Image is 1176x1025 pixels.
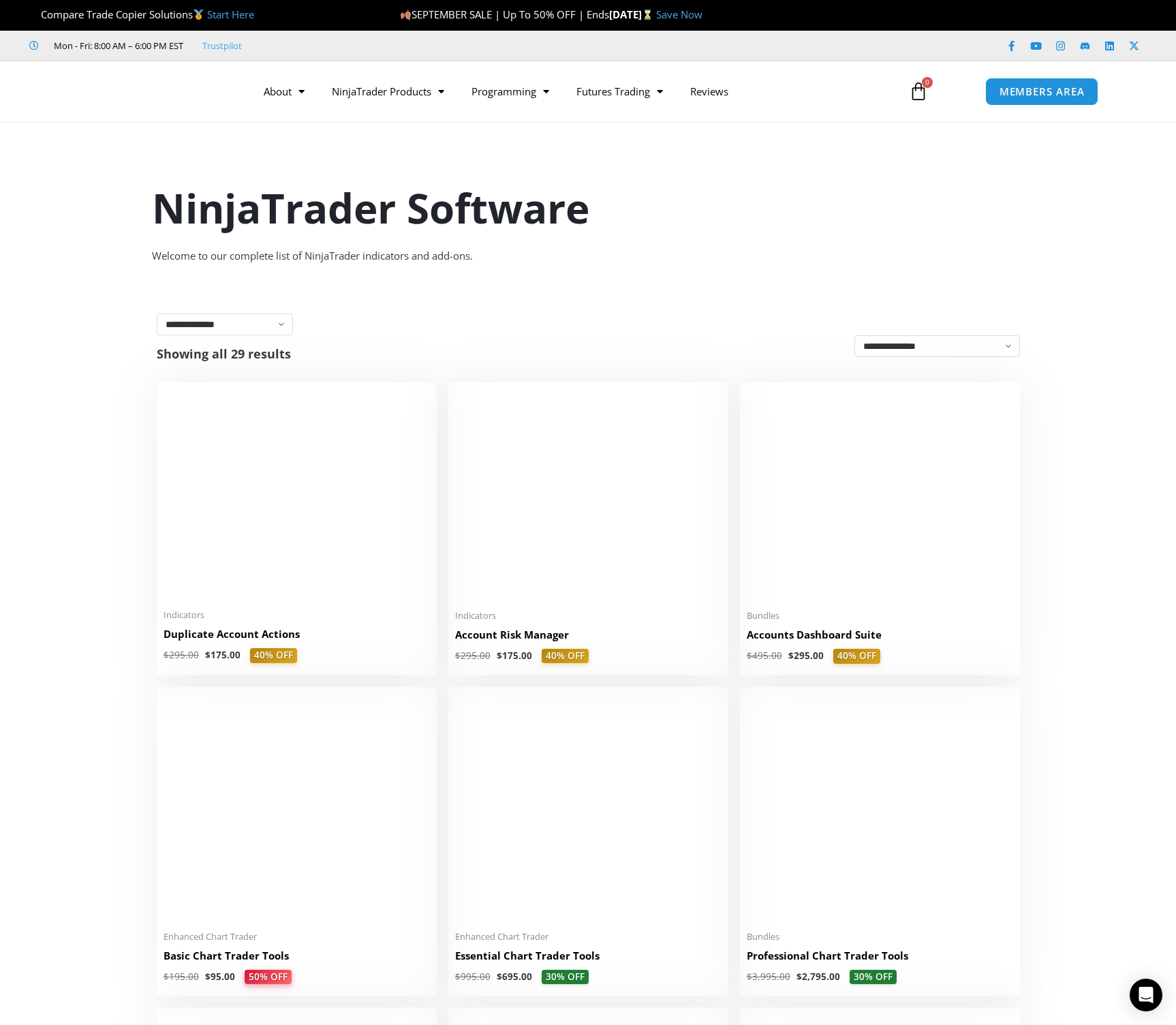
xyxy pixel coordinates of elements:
[207,7,254,21] a: Start Here
[164,970,169,983] span: $
[609,7,656,21] strong: [DATE]
[455,931,722,943] span: Enhanced Chart Trader
[788,649,794,662] span: $
[250,76,893,107] nav: Menu
[164,931,430,943] span: Enhanced Chart Trader
[202,37,242,54] a: Trustpilot
[455,949,722,963] h2: Essential Chart Trader Tools
[458,76,563,107] a: Programming
[563,76,677,107] a: Futures Trading
[643,10,653,20] img: ⌛
[1000,87,1085,97] span: MEMBERS AREA
[455,389,722,601] img: Account Risk Manager
[747,389,1013,602] img: Accounts Dashboard Suite
[29,7,254,21] span: Compare Trade Copier Solutions
[152,179,1024,236] h1: NinjaTrader Software
[164,949,430,963] h2: Basic Chart Trader Tools
[854,335,1020,357] select: Shop order
[833,649,880,664] span: 40% OFF
[400,7,609,21] span: SEPTEMBER SALE | Up To 50% OFF | Ends
[455,649,491,662] bdi: 295.00
[1130,979,1162,1011] div: Open Intercom Messenger
[164,627,430,648] a: Duplicate Account Actions
[542,649,589,664] span: 40% OFF
[401,10,411,20] img: 🍂
[677,76,742,107] a: Reviews
[205,649,241,661] bdi: 175.00
[164,694,430,923] img: BasicTools
[318,76,458,107] a: NinjaTrader Products
[747,970,790,983] bdi: 3,995.00
[747,694,1013,923] img: ProfessionalToolsBundlePage
[205,649,211,661] span: $
[205,970,211,983] span: $
[497,649,502,662] span: $
[455,610,722,622] span: Indicators
[888,72,948,111] a: 0
[796,970,840,983] bdi: 2,795.00
[205,970,235,983] bdi: 95.00
[152,247,1024,266] div: Welcome to our complete list of NinjaTrader indicators and add-ons.
[796,970,802,983] span: $
[747,970,752,983] span: $
[164,649,199,661] bdi: 295.00
[497,970,502,983] span: $
[250,648,297,663] span: 40% OFF
[455,649,461,662] span: $
[164,649,169,661] span: $
[747,628,1013,642] h2: Accounts Dashboard Suite
[455,628,722,649] a: Account Risk Manager
[455,970,461,983] span: $
[50,37,183,54] span: Mon - Fri: 8:00 AM – 6:00 PM EST
[497,649,532,662] bdi: 175.00
[747,628,1013,649] a: Accounts Dashboard Suite
[542,970,589,985] span: 30% OFF
[250,76,318,107] a: About
[157,348,291,360] p: Showing all 29 results
[747,931,1013,943] span: Bundles
[455,694,722,923] img: Essential Chart Trader Tools
[747,949,1013,963] h2: Professional Chart Trader Tools
[455,628,722,642] h2: Account Risk Manager
[922,77,933,88] span: 0
[656,7,702,21] a: Save Now
[164,609,430,621] span: Indicators
[78,67,224,116] img: LogoAI | Affordable Indicators – NinjaTrader
[788,649,824,662] bdi: 295.00
[164,627,430,641] h2: Duplicate Account Actions
[164,949,430,970] a: Basic Chart Trader Tools
[194,10,204,20] img: 🥇
[747,610,1013,622] span: Bundles
[747,649,782,662] bdi: 495.00
[985,78,1099,106] a: MEMBERS AREA
[747,949,1013,970] a: Professional Chart Trader Tools
[497,970,532,983] bdi: 695.00
[455,970,491,983] bdi: 995.00
[850,970,897,985] span: 30% OFF
[455,949,722,970] a: Essential Chart Trader Tools
[164,389,430,601] img: Duplicate Account Actions
[245,970,292,985] span: 50% OFF
[164,970,199,983] bdi: 195.00
[30,10,40,20] img: 🏆
[747,649,752,662] span: $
